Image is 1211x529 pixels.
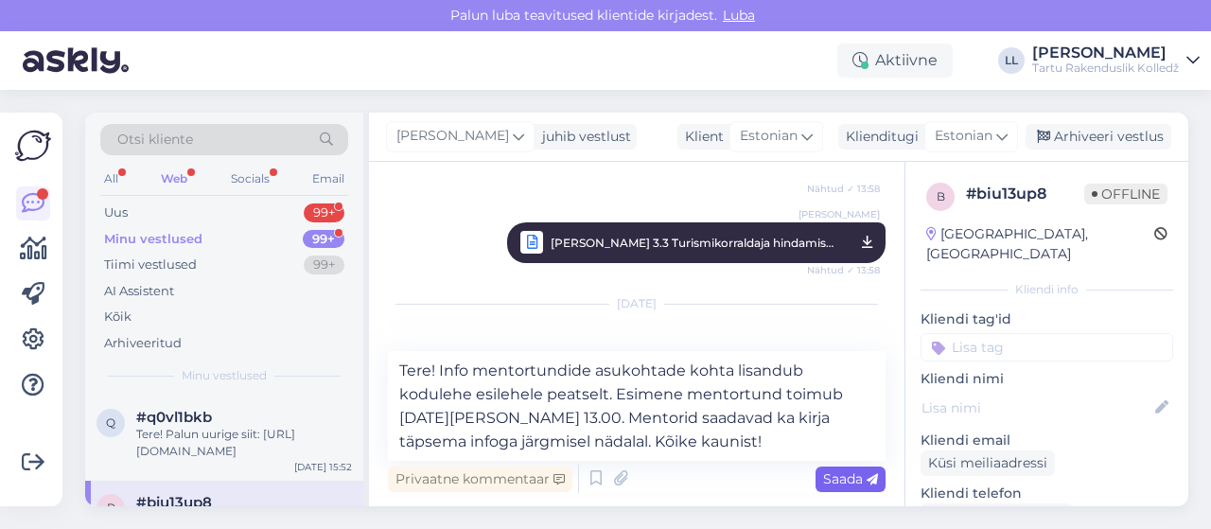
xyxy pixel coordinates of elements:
span: [PERSON_NAME] 3.3 Turismikorraldaja hindamismetoodika ja-kriteeriumid (1).pdf [551,231,841,255]
span: Otsi kliente [117,130,193,150]
span: [PERSON_NAME] [799,207,880,221]
div: Kliendi info [921,281,1173,298]
span: [PERSON_NAME] [396,126,509,147]
div: Uus [104,203,128,222]
div: [DATE] 15:52 [294,460,352,474]
input: Lisa tag [921,333,1173,361]
span: b [937,189,945,203]
textarea: Tere! Info mentortundide asukohtade kohta lisandub kodulehe esilehele peatselt. Esimene mentortun... [388,351,886,461]
div: Email [308,167,348,191]
div: # biu13up8 [966,183,1084,205]
div: juhib vestlust [535,127,631,147]
span: Minu vestlused [182,367,267,384]
span: Nähtud ✓ 13:58 [807,258,880,282]
div: Klienditugi [838,127,919,147]
p: Kliendi telefon [921,484,1173,503]
p: Kliendi tag'id [921,309,1173,329]
span: Estonian [740,126,798,147]
span: Luba [717,7,761,24]
span: Nähtud ✓ 13:58 [807,182,880,196]
p: Kliendi email [921,431,1173,450]
div: AI Assistent [104,282,174,301]
span: b [107,501,115,515]
div: Klient [677,127,724,147]
a: [PERSON_NAME][PERSON_NAME] 3.3 Turismikorraldaja hindamismetoodika ja-kriteeriumid (1).pdfNähtud ... [507,222,886,263]
div: [PERSON_NAME] [1032,45,1179,61]
div: Küsi telefoninumbrit [921,503,1073,529]
span: #biu13up8 [136,494,212,511]
div: Privaatne kommentaar [388,467,572,492]
span: Estonian [935,126,992,147]
div: Tere! Palun uurige siit: [URL][DOMAIN_NAME] [136,426,352,460]
div: Socials [227,167,273,191]
div: 99+ [303,230,344,249]
div: Aktiivne [837,44,953,78]
div: [DATE] [388,295,886,312]
div: Web [157,167,191,191]
div: [GEOGRAPHIC_DATA], [GEOGRAPHIC_DATA] [926,224,1154,264]
div: Arhiveeri vestlus [1026,124,1171,150]
div: LL [998,47,1025,74]
div: All [100,167,122,191]
span: Offline [1084,184,1167,204]
input: Lisa nimi [921,397,1151,418]
div: Arhiveeritud [104,334,182,353]
span: q [106,415,115,430]
div: Minu vestlused [104,230,202,249]
div: Tartu Rakenduslik Kolledž [1032,61,1179,76]
div: 99+ [304,203,344,222]
span: #q0vl1bkb [136,409,212,426]
div: Kõik [104,308,132,326]
span: Saada [823,470,878,487]
p: Kliendi nimi [921,369,1173,389]
div: Tiimi vestlused [104,256,197,274]
div: 99+ [304,256,344,274]
a: [PERSON_NAME]Tartu Rakenduslik Kolledž [1032,45,1200,76]
img: Askly Logo [15,128,51,164]
div: Küsi meiliaadressi [921,450,1055,476]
